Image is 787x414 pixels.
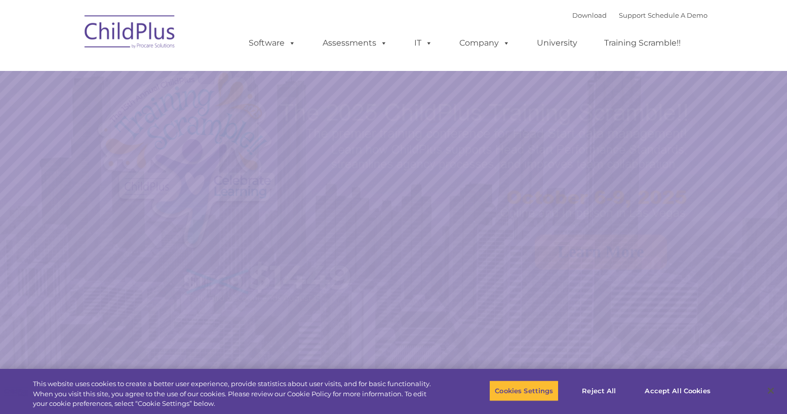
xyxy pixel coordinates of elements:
[312,33,398,53] a: Assessments
[619,11,646,19] a: Support
[239,33,306,53] a: Software
[572,11,707,19] font: |
[760,380,782,402] button: Close
[33,379,433,409] div: This website uses cookies to create a better user experience, provide statistics about user visit...
[639,380,716,401] button: Accept All Cookies
[535,235,667,270] a: Learn More
[489,380,559,401] button: Cookies Settings
[449,33,520,53] a: Company
[648,11,707,19] a: Schedule A Demo
[572,11,607,19] a: Download
[404,33,443,53] a: IT
[567,380,631,401] button: Reject All
[527,33,587,53] a: University
[594,33,691,53] a: Training Scramble!!
[80,8,181,59] img: ChildPlus by Procare Solutions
